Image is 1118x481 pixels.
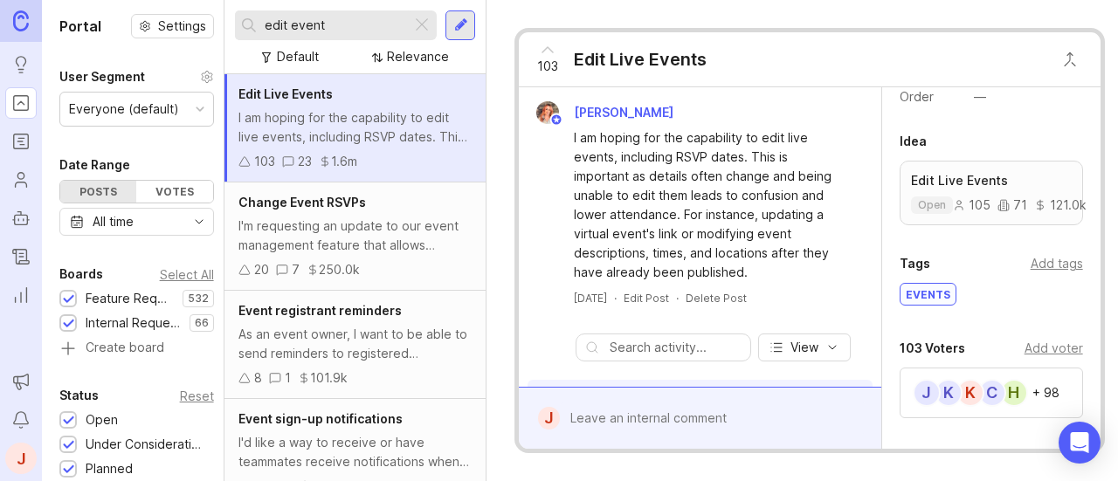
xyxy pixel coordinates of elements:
div: events [901,284,956,305]
div: I am hoping for the capability to edit live events, including RSVP dates. This is important as de... [574,128,845,282]
button: Close button [1052,42,1087,77]
div: · [614,291,617,306]
a: Autopilot [5,203,37,234]
button: J [5,443,37,474]
div: 20 [254,260,269,279]
img: member badge [550,113,563,127]
a: Changelog [5,241,37,272]
img: Canny Home [13,10,29,31]
div: Select All [160,270,214,279]
div: Relevance [387,47,449,66]
div: Feature Requests [86,289,174,308]
span: View [790,339,818,356]
div: User Segment [59,66,145,87]
div: 250.0k [319,260,360,279]
div: As an event owner, I want to be able to send reminders to registered attendees for upcoming event... [238,325,472,363]
div: All time [93,212,134,231]
div: Add tags [1031,254,1083,273]
div: I'd like a way to receive or have teammates receive notifications when someone registers for an E... [238,433,472,471]
div: Add voter [1025,339,1083,358]
span: Change Event RSVPs [238,195,366,210]
span: Edit Live Events [238,86,333,101]
input: Search... [265,16,404,35]
div: 1.6m [331,152,357,171]
div: 103 Voters [900,338,965,359]
span: Settings [158,17,206,35]
p: open [918,198,946,212]
a: Portal [5,87,37,119]
button: Announcements [5,366,37,397]
div: Open Intercom Messenger [1059,422,1101,464]
p: Edit Live Events [911,172,1072,189]
div: 71 [997,199,1027,211]
div: 7 Opportunities [900,446,995,467]
div: 103 [254,152,275,171]
span: [PERSON_NAME] [574,105,673,120]
a: Bronwen W[PERSON_NAME] [526,101,687,124]
button: Notifications [5,404,37,436]
a: Edit Live Eventsopen10571121.0k [900,161,1083,225]
a: Edit Live EventsI am hoping for the capability to edit live events, including RSVP dates. This is... [224,74,486,182]
div: Default [277,47,319,66]
div: K [956,379,984,407]
div: Votes [136,181,212,203]
div: Status [59,385,99,406]
div: Reset [180,391,214,401]
a: Change Event RSVPsI'm requesting an update to our event management feature that allows invitees t... [224,182,486,291]
div: 105 [953,199,990,211]
div: K [935,379,963,407]
div: Internal Requests [86,313,181,333]
span: Event registrant reminders [238,303,402,318]
div: Tags [900,253,930,274]
a: Roadmaps [5,126,37,157]
p: 532 [188,292,209,306]
div: Boards [59,264,103,285]
span: Event sign-up notifications [238,411,403,426]
div: J [913,379,941,407]
div: Under Consideration [86,435,205,454]
a: [DATE] [574,291,607,306]
a: Event registrant remindersAs an event owner, I want to be able to send reminders to registered at... [224,291,486,399]
div: Edit Live Events [574,47,707,72]
button: Settings [131,14,214,38]
div: 7 [292,260,300,279]
div: Planned [86,459,133,478]
time: [DATE] [574,292,607,305]
div: + 98 [1032,387,1059,399]
div: 101.9k [310,368,348,388]
img: Bronwen W [531,101,565,124]
div: Idea [900,131,927,152]
div: 121.0k [1034,199,1087,211]
span: 103 [537,57,558,76]
div: C [978,379,1006,407]
div: Posts [60,181,136,203]
div: I'm requesting an update to our event management feature that allows invitees to register, declin... [238,216,472,255]
svg: toggle icon [185,215,213,229]
p: 66 [195,316,209,330]
div: I am hoping for the capability to edit live events, including RSVP dates. This is important as de... [238,108,472,147]
label: Order [900,89,934,104]
a: Ideas [5,49,37,80]
div: · [676,291,679,306]
a: Reporting [5,279,37,311]
div: — [974,87,986,107]
h1: Portal [59,16,101,37]
div: 23 [298,152,312,171]
div: Delete Post [686,291,747,306]
a: Users [5,164,37,196]
div: J [538,407,559,429]
div: 1 [285,368,291,388]
button: View [758,333,851,361]
input: Search activity... [610,338,741,357]
div: 8 [254,368,262,388]
div: Edit Post [624,291,669,306]
div: Open [86,410,118,429]
div: Date Range [59,155,130,175]
div: Everyone (default) [69,100,179,119]
div: H [1000,379,1028,407]
a: Create board [59,341,214,357]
